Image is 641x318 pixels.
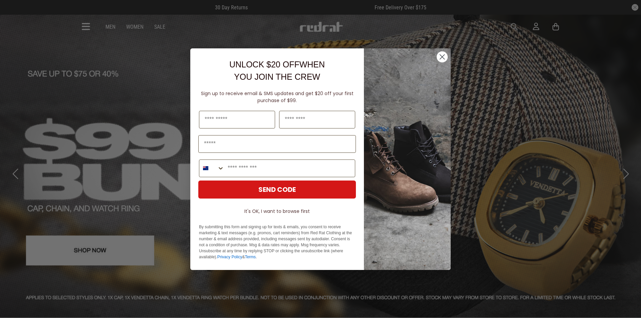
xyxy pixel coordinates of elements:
[201,90,354,104] span: Sign up to receive email & SMS updates and get $20 off your first purchase of $99.
[217,255,242,259] a: Privacy Policy
[234,72,320,81] span: YOU JOIN THE CREW
[364,48,451,270] img: f7662613-148e-4c88-9575-6c6b5b55a647.jpeg
[203,166,208,171] img: New Zealand
[198,181,356,199] button: SEND CODE
[5,3,25,23] button: Open LiveChat chat widget
[436,51,448,63] button: Close dialog
[299,60,325,69] span: WHEN
[198,205,356,217] button: It's OK, I want to browse first
[199,111,275,128] input: First Name
[198,135,356,153] input: Email
[199,224,355,260] p: By submitting this form and signing up for texts & emails, you consent to receive marketing & tex...
[199,160,224,177] button: Search Countries
[229,60,299,69] span: UNLOCK $20 OFF
[245,255,256,259] a: Terms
